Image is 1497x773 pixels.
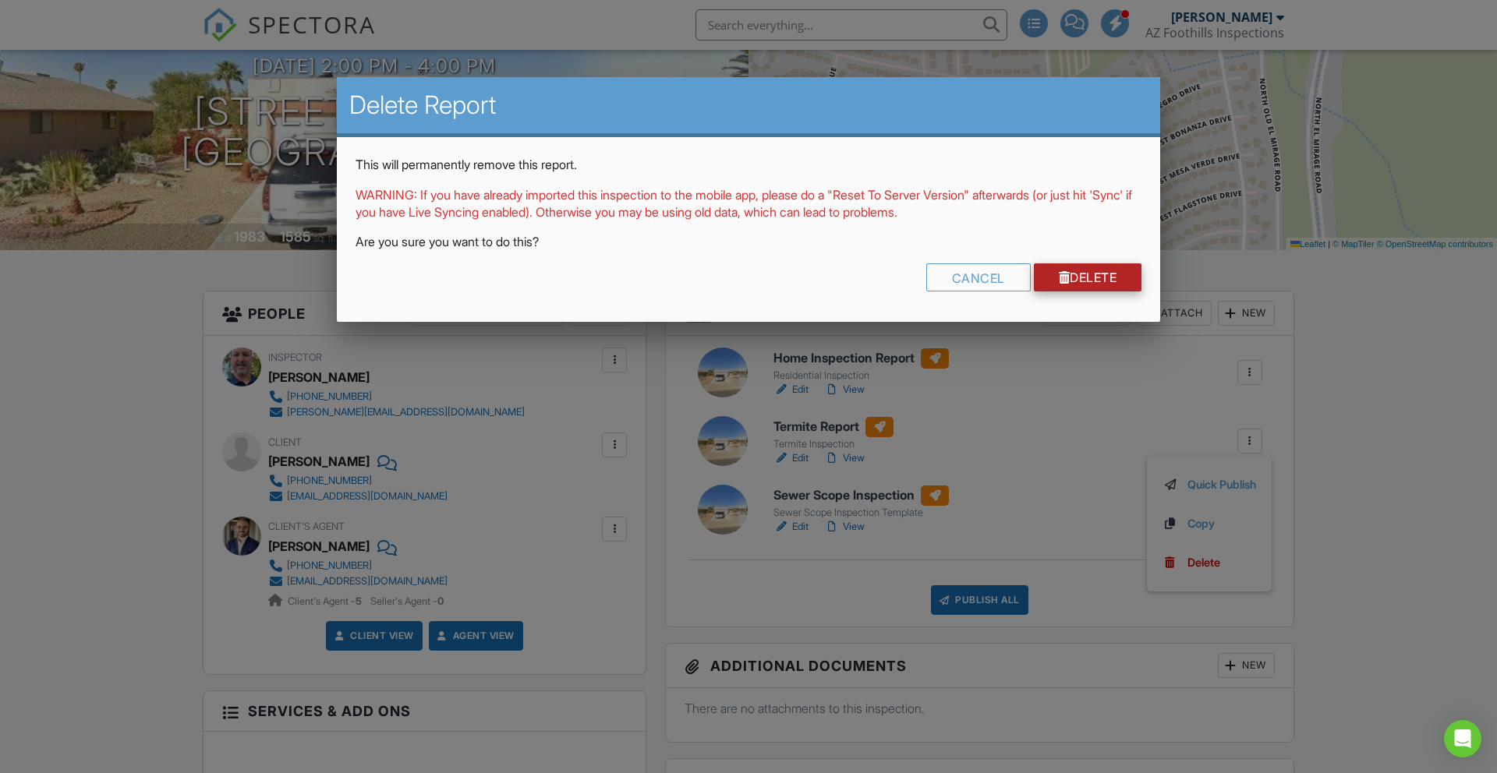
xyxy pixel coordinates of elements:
p: This will permanently remove this report. [356,156,1141,173]
a: Delete [1034,263,1142,291]
div: Open Intercom Messenger [1444,720,1481,757]
p: Are you sure you want to do this? [356,233,1141,250]
div: Cancel [926,263,1031,291]
h2: Delete Report [349,90,1148,121]
p: WARNING: If you have already imported this inspection to the mobile app, please do a "Reset To Se... [356,186,1141,221]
